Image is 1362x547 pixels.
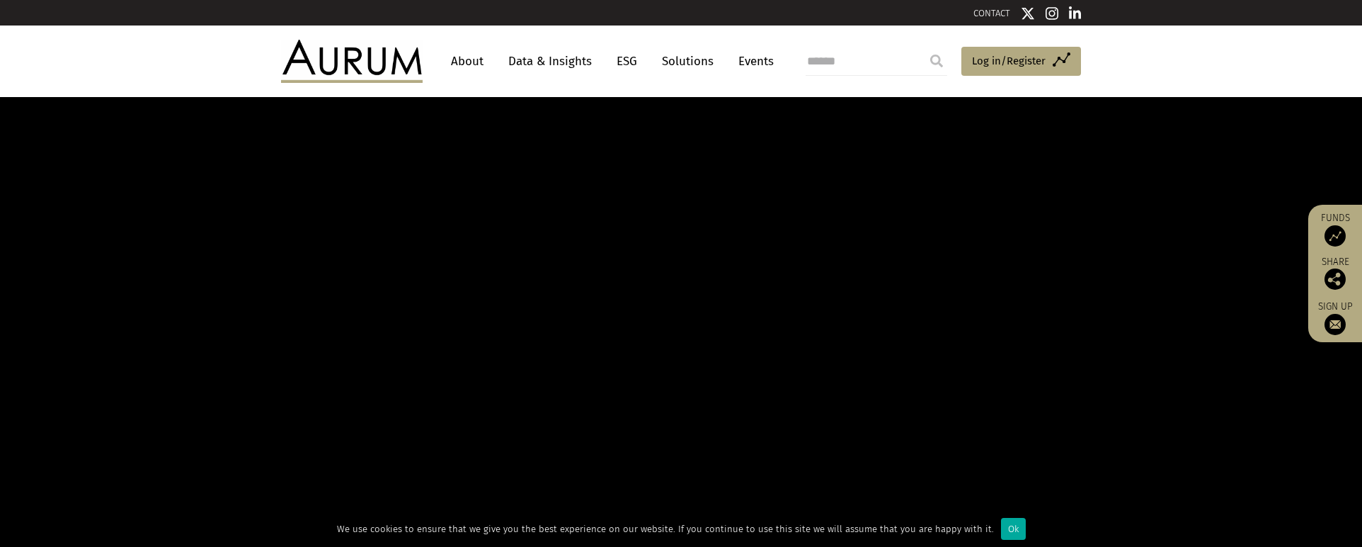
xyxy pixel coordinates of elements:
[1315,212,1355,247] a: Funds
[1046,6,1058,21] img: Instagram icon
[1324,314,1346,335] img: Sign up to our newsletter
[1001,518,1026,540] div: Ok
[1324,269,1346,290] img: Share this post
[610,48,644,74] a: ESG
[501,48,599,74] a: Data & Insights
[444,48,491,74] a: About
[655,48,721,74] a: Solutions
[961,47,1081,77] a: Log in/Register
[1021,6,1035,21] img: Twitter icon
[1315,300,1355,335] a: Sign up
[972,52,1046,69] span: Log in/Register
[922,47,951,75] input: Submit
[1315,257,1355,290] div: Share
[281,40,423,82] img: Aurum
[1324,225,1346,247] img: Access Funds
[973,8,1010,18] a: CONTACT
[1069,6,1082,21] img: Linkedin icon
[731,48,774,74] a: Events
